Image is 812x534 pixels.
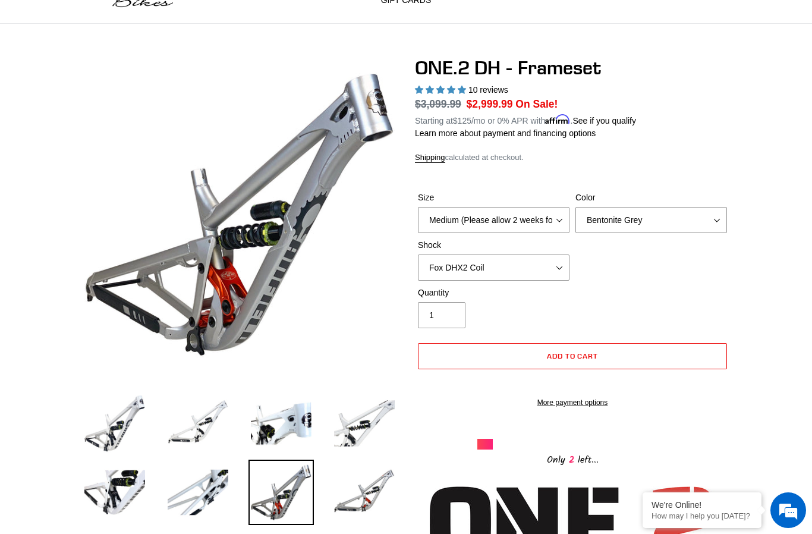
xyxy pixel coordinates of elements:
label: Quantity [418,287,569,299]
label: Color [575,191,727,204]
div: We're Online! [652,500,753,510]
a: Learn more about payment and financing options [415,128,596,138]
button: Add to cart [418,343,727,369]
label: Size [418,191,569,204]
img: Load image into Gallery viewer, ONE.2 DH - Frameset [165,391,231,456]
div: calculated at checkout. [415,152,730,164]
label: Shock [418,239,569,252]
span: Add to cart [547,351,599,360]
p: Starting at /mo or 0% APR with . [415,112,636,127]
p: How may I help you today? [652,511,753,520]
img: Load image into Gallery viewer, ONE.2 DH - Frameset [82,460,147,525]
img: d_696896380_company_1647369064580_696896380 [38,59,68,89]
span: On Sale! [515,96,558,112]
div: Minimize live chat window [195,6,224,34]
span: We're online! [69,150,164,270]
a: More payment options [418,397,727,408]
span: $125 [453,116,471,125]
span: 5.00 stars [415,85,468,95]
span: 2 [565,453,578,467]
img: Load image into Gallery viewer, ONE.2 DH - Frameset [332,391,397,456]
a: Shipping [415,153,445,163]
img: Load image into Gallery viewer, ONE.2 DH - Frameset [82,391,147,456]
a: See if you qualify - Learn more about Affirm Financing (opens in modal) [572,116,636,125]
div: Only left... [477,450,668,468]
img: Load image into Gallery viewer, ONE.2 DH - Frameset [248,460,314,525]
img: Load image into Gallery viewer, ONE.2 DH - Frameset [165,460,231,525]
span: Affirm [545,114,570,124]
img: Load image into Gallery viewer, ONE.2 DH - Frameset [332,460,397,525]
img: Load image into Gallery viewer, ONE.2 DH - Frameset [248,391,314,456]
div: Navigation go back [13,65,31,83]
div: Chat with us now [80,67,218,82]
textarea: Type your message and hit 'Enter' [6,325,226,366]
s: $3,099.99 [415,98,461,110]
span: 10 reviews [468,85,508,95]
span: $2,999.99 [467,98,513,110]
h1: ONE.2 DH - Frameset [415,56,730,79]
